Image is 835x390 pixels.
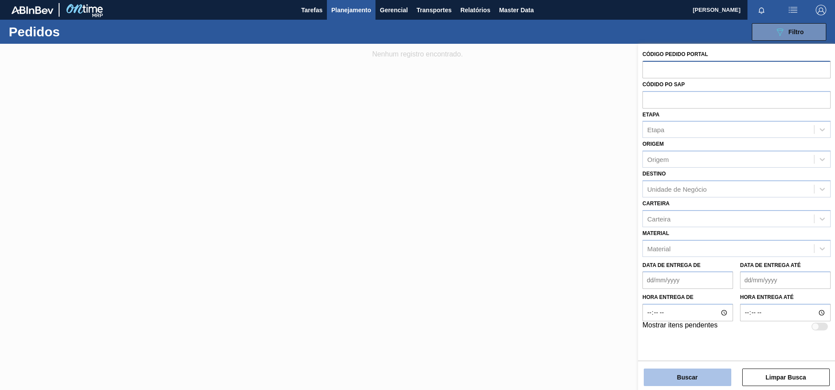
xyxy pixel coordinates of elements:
button: Notificações [747,4,775,16]
label: Hora entrega de [642,291,733,304]
div: Carteira [647,215,670,222]
span: Transportes [417,5,452,15]
button: Filtro [752,23,826,41]
label: Hora entrega até [740,291,831,304]
label: Mostrar itens pendentes [642,321,718,332]
span: Planejamento [331,5,371,15]
label: Material [642,230,669,236]
img: TNhmsLtSVTkK8tSr43FrP2fwEKptu5GPRR3wAAAABJRU5ErkJggg== [11,6,53,14]
label: Data de Entrega até [740,262,801,268]
img: userActions [788,5,798,15]
label: Etapa [642,112,660,118]
input: dd/mm/yyyy [642,271,733,289]
label: Origem [642,141,664,147]
div: Etapa [647,126,664,134]
label: Data de Entrega de [642,262,701,268]
img: Logout [816,5,826,15]
div: Origem [647,156,669,163]
div: Unidade de Negócio [647,185,707,193]
label: Código Pedido Portal [642,51,708,57]
label: Carteira [642,200,670,207]
label: Destino [642,171,666,177]
span: Gerencial [380,5,408,15]
h1: Pedidos [9,27,140,37]
div: Material [647,245,670,252]
span: Filtro [789,28,804,35]
span: Tarefas [301,5,323,15]
span: Relatórios [460,5,490,15]
input: dd/mm/yyyy [740,271,831,289]
span: Master Data [499,5,533,15]
label: Códido PO SAP [642,81,685,88]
